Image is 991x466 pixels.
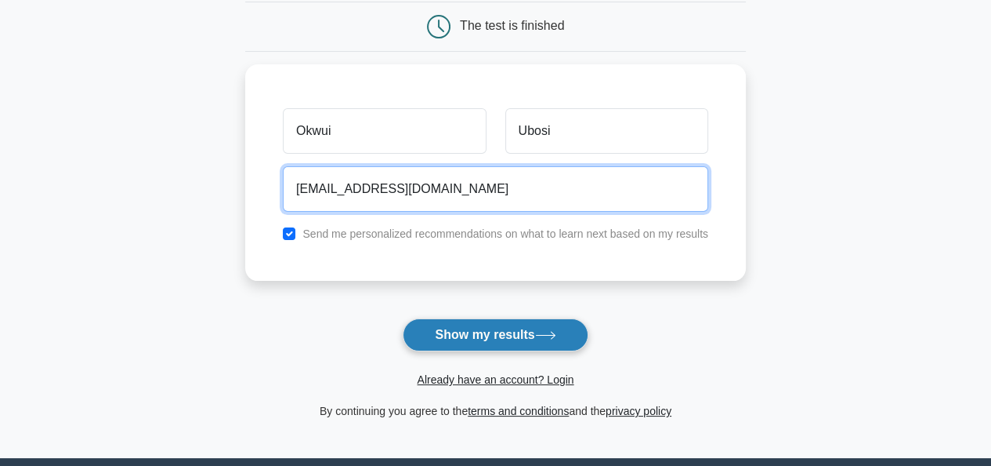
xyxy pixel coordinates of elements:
div: The test is finished [460,19,564,32]
input: Last name [505,108,708,154]
input: Email [283,166,708,212]
div: By continuing you agree to the and the [236,402,755,420]
a: privacy policy [606,405,671,417]
a: Already have an account? Login [417,373,573,386]
input: First name [283,108,486,154]
label: Send me personalized recommendations on what to learn next based on my results [302,228,708,240]
button: Show my results [403,319,588,351]
a: terms and conditions [468,405,569,417]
